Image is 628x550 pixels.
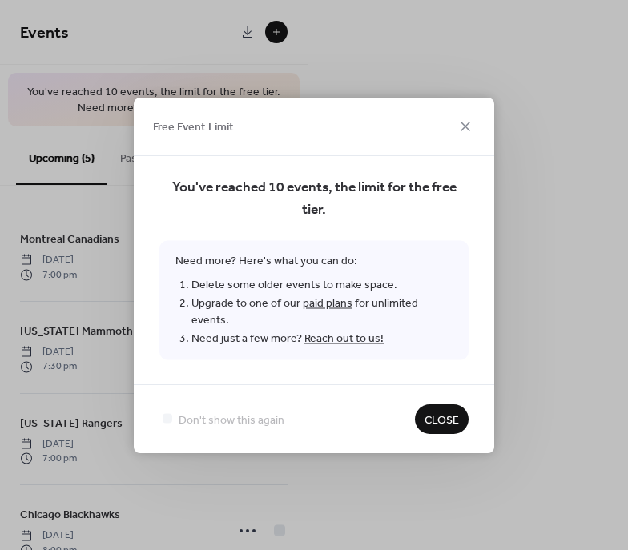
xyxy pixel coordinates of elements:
[191,275,453,294] li: Delete some older events to make space.
[159,176,469,221] span: You've reached 10 events, the limit for the free tier.
[159,240,469,359] span: Need more? Here's what you can do:
[179,411,284,428] span: Don't show this again
[191,329,453,347] li: Need just a few more?
[153,119,234,136] span: Free Event Limit
[304,327,384,349] a: Reach out to us!
[425,411,459,428] span: Close
[303,292,352,314] a: paid plans
[415,404,469,434] button: Close
[191,294,453,329] li: Upgrade to one of our for unlimited events.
